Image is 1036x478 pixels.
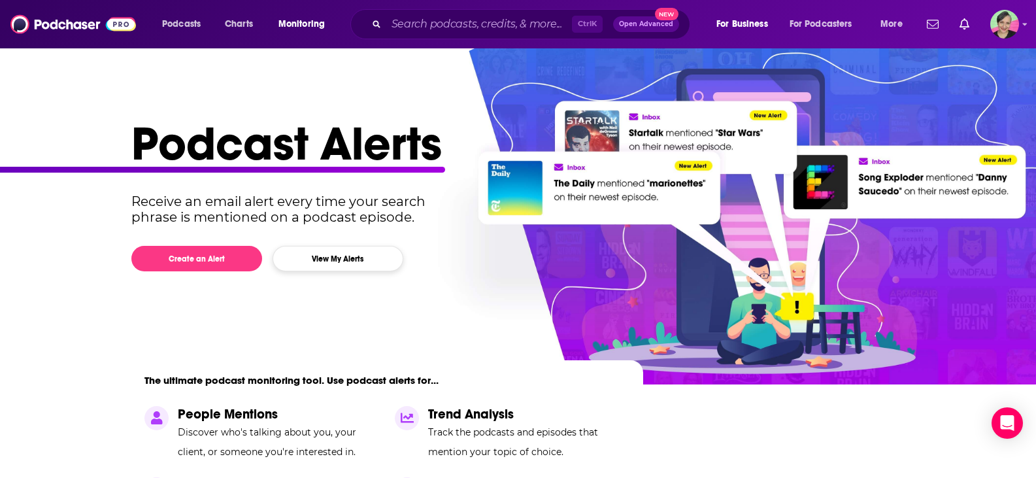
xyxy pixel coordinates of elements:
p: Track the podcasts and episodes that mention your topic of choice. [428,422,629,462]
img: Podchaser - Follow, Share and Rate Podcasts [10,12,136,37]
div: Open Intercom Messenger [992,407,1023,439]
a: Show notifications dropdown [922,13,944,35]
a: Charts [216,14,261,35]
button: open menu [153,14,218,35]
span: Monitoring [278,15,325,33]
span: Podcasts [162,15,201,33]
input: Search podcasts, credits, & more... [386,14,572,35]
p: Trend Analysis [428,406,629,422]
span: Charts [225,15,253,33]
button: open menu [707,14,784,35]
p: People Mentions [178,406,379,422]
p: The ultimate podcast monitoring tool. Use podcast alerts for... [144,374,439,386]
p: Receive an email alert every time your search phrase is mentioned on a podcast episode. [131,194,450,225]
span: Open Advanced [619,21,673,27]
button: open menu [781,14,871,35]
button: open menu [871,14,919,35]
span: New [655,8,678,20]
span: Logged in as LizDVictoryBelt [990,10,1019,39]
span: For Podcasters [790,15,852,33]
span: For Business [716,15,768,33]
button: Show profile menu [990,10,1019,39]
button: Create an Alert [131,246,262,271]
a: Show notifications dropdown [954,13,975,35]
span: Ctrl K [572,16,603,33]
h1: Podcast Alerts [131,115,895,173]
span: More [880,15,903,33]
p: Discover who's talking about you, your client, or someone you're interested in. [178,422,379,462]
button: View My Alerts [273,246,403,271]
button: Open AdvancedNew [613,16,679,32]
div: Search podcasts, credits, & more... [363,9,703,39]
img: User Profile [990,10,1019,39]
button: open menu [269,14,342,35]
